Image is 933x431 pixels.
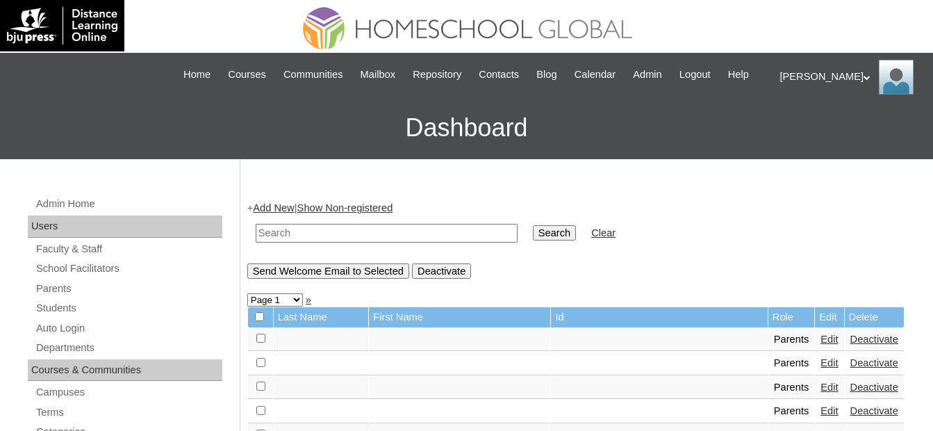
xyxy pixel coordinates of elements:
span: Communities [283,67,343,83]
h3: Dashboard [7,97,926,159]
a: Show Non-registered [297,202,393,213]
span: Admin [633,67,662,83]
a: School Facilitators [35,260,222,277]
a: Courses [221,67,273,83]
a: Edit [820,405,838,416]
a: Calendar [568,67,622,83]
div: Users [28,215,222,238]
a: Edit [820,357,838,368]
a: Admin [626,67,669,83]
img: logo-white.png [7,7,117,44]
div: Courses & Communities [28,359,222,382]
img: Ariane Ebuen [879,60,914,95]
td: Parents [768,376,815,400]
a: Help [721,67,756,83]
td: Delete [845,307,904,327]
input: Search [256,224,518,243]
span: Home [183,67,210,83]
a: Auto Login [35,320,222,337]
a: Deactivate [850,405,898,416]
a: Edit [820,382,838,393]
a: Mailbox [354,67,403,83]
span: Repository [413,67,461,83]
a: Admin Home [35,195,222,213]
td: Parents [768,352,815,375]
a: Students [35,300,222,317]
span: Mailbox [361,67,396,83]
a: Deactivate [850,334,898,345]
a: Add New [253,202,294,213]
td: Role [768,307,815,327]
td: Parents [768,400,815,423]
a: Repository [406,67,468,83]
a: Blog [529,67,563,83]
a: Logout [672,67,718,83]
td: Last Name [274,307,369,327]
span: Blog [536,67,556,83]
a: Faculty & Staff [35,241,222,258]
div: [PERSON_NAME] [780,60,920,95]
span: Courses [228,67,266,83]
div: + | [247,201,919,278]
span: Calendar [575,67,616,83]
a: Communities [276,67,350,83]
input: Send Welcome Email to Selected [247,263,409,279]
span: Help [728,67,749,83]
td: Edit [815,307,843,327]
a: Campuses [35,384,222,401]
td: First Name [369,307,550,327]
a: » [306,294,311,305]
td: Parents [768,328,815,352]
a: Parents [35,280,222,298]
input: Deactivate [412,263,471,279]
td: Id [551,307,767,327]
a: Departments [35,339,222,357]
a: Deactivate [850,357,898,368]
input: Search [533,225,576,241]
a: Contacts [472,67,526,83]
a: Clear [591,227,616,238]
a: Terms [35,404,222,421]
a: Deactivate [850,382,898,393]
span: Logout [679,67,711,83]
a: Edit [820,334,838,345]
span: Contacts [479,67,519,83]
a: Home [176,67,217,83]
